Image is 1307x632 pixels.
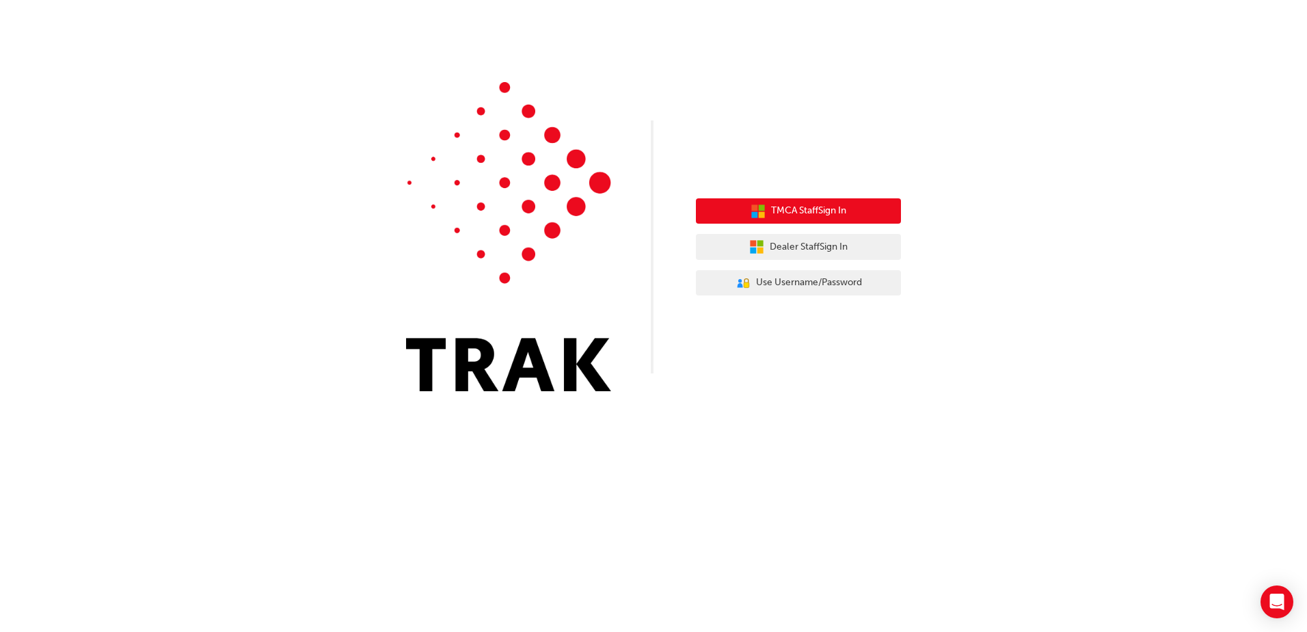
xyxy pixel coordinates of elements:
[696,234,901,260] button: Dealer StaffSign In
[406,82,611,391] img: Trak
[1261,585,1293,618] div: Open Intercom Messenger
[771,203,846,219] span: TMCA Staff Sign In
[770,239,848,255] span: Dealer Staff Sign In
[696,198,901,224] button: TMCA StaffSign In
[756,275,862,291] span: Use Username/Password
[696,270,901,296] button: Use Username/Password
